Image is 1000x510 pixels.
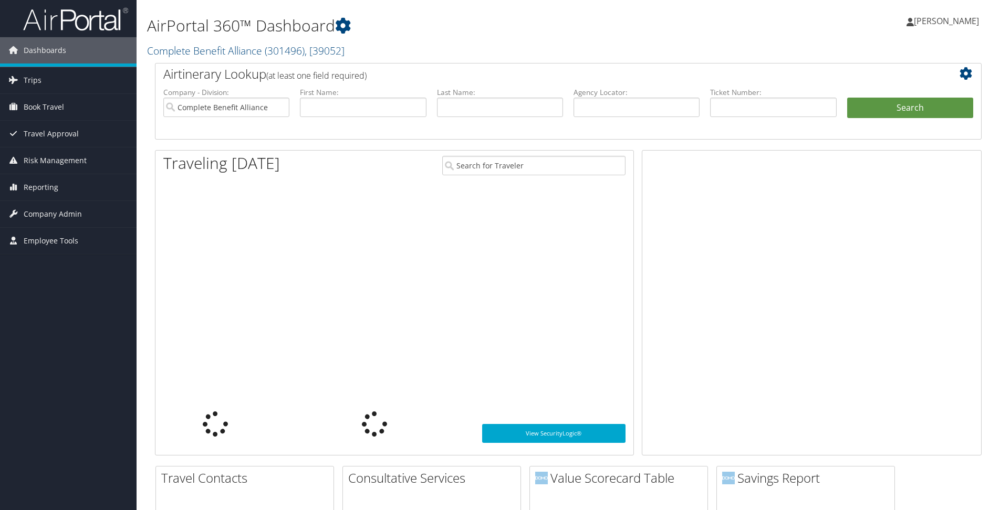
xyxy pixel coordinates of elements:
[442,156,626,175] input: Search for Traveler
[348,469,520,487] h2: Consultative Services
[907,5,989,37] a: [PERSON_NAME]
[161,469,334,487] h2: Travel Contacts
[24,147,87,174] span: Risk Management
[847,98,973,119] button: Search
[535,472,548,484] img: domo-logo.png
[722,469,894,487] h2: Savings Report
[265,44,305,58] span: ( 301496 )
[482,424,626,443] a: View SecurityLogic®
[147,15,709,37] h1: AirPortal 360™ Dashboard
[24,201,82,227] span: Company Admin
[266,70,367,81] span: (at least one field required)
[24,121,79,147] span: Travel Approval
[914,15,979,27] span: [PERSON_NAME]
[24,228,78,254] span: Employee Tools
[574,87,700,98] label: Agency Locator:
[437,87,563,98] label: Last Name:
[722,472,735,484] img: domo-logo.png
[535,469,707,487] h2: Value Scorecard Table
[24,37,66,63] span: Dashboards
[163,152,280,174] h1: Traveling [DATE]
[305,44,345,58] span: , [ 39052 ]
[24,174,58,200] span: Reporting
[710,87,836,98] label: Ticket Number:
[24,94,64,120] span: Book Travel
[300,87,426,98] label: First Name:
[24,67,41,93] span: Trips
[23,7,128,31] img: airportal-logo.png
[163,65,904,83] h2: Airtinerary Lookup
[147,44,345,58] a: Complete Benefit Alliance
[163,87,289,98] label: Company - Division:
